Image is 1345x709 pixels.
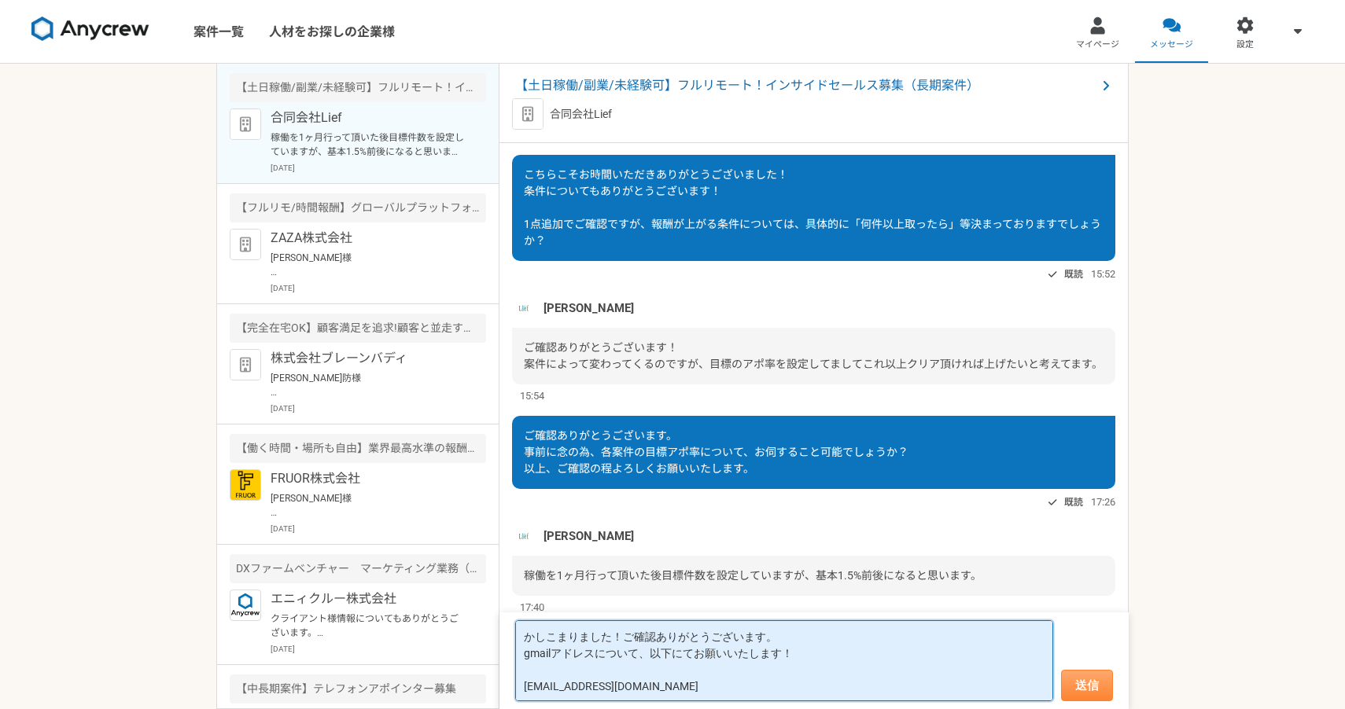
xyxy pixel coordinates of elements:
img: 8DqYSo04kwAAAAASUVORK5CYII= [31,17,149,42]
span: 既読 [1064,265,1083,284]
textarea: かしこまりました！ご確認ありがとうございます。 gmailアドレスについて、以下にてお願いいたします！ [EMAIL_ADDRESS][DOMAIN_NAME] [515,620,1053,701]
span: 【土日稼働/副業/未経験可】フルリモート！インサイドセールス募集（長期案件） [515,76,1096,95]
span: 15:54 [520,388,544,403]
img: default_org_logo-42cde973f59100197ec2c8e796e4974ac8490bb5b08a0eb061ff975e4574aa76.png [512,98,544,130]
p: 稼働を1ヶ月行って頂いた後目標件数を設定していますが、基本1.5%前後になると思います。 [271,130,465,159]
div: 【中長期案件】テレフォンアポインター募集 [230,674,486,703]
img: unnamed.png [512,524,536,548]
span: [PERSON_NAME] [544,527,634,545]
p: ZAZA株式会社 [271,229,465,248]
p: [PERSON_NAME]様 お世話になっております。[PERSON_NAME]防です。 リンクの送付ありがとうございます。 こちらこそお話しできること楽しみにしております。 [PERSON_N... [271,251,465,279]
div: 【土日稼働/副業/未経験可】フルリモート！インサイドセールス募集（長期案件） [230,73,486,102]
span: ご確認ありがとうございます。 事前に念の為、各案件の目標アポ率について、お伺すること可能でしょうか？ 以上、ご確認の程よろしくお願いいたします。 [524,429,908,475]
p: [DATE] [271,643,486,655]
p: [DATE] [271,282,486,294]
span: 17:26 [1091,494,1115,509]
p: [DATE] [271,162,486,174]
p: FRUOR株式会社 [271,469,465,488]
span: 既読 [1064,493,1083,512]
div: 【フルリモ/時間報酬】グローバルプラットフォームのカスタマーサクセス急募！ [230,193,486,222]
div: 【完全在宅OK】顧客満足を追求!顧客と並走するCS募集! [230,314,486,343]
span: マイページ [1076,39,1119,51]
p: [PERSON_NAME]防様 この度は数ある企業の中から弊社求人にご応募いただき誠にありがとうございます。 ブレーンバディ採用担当です。 誠に残念ではございますが、今回はご期待に添えない結果と... [271,371,465,399]
span: 17:40 [520,600,544,615]
div: DXファームベンチャー マーケティング業務（クリエイティブと施策実施サポート） [230,554,486,583]
img: default_org_logo-42cde973f59100197ec2c8e796e4974ac8490bb5b08a0eb061ff975e4574aa76.png [230,108,261,140]
p: エニィクルー株式会社 [271,590,465,608]
p: [DATE] [271,523,486,535]
span: 15:52 [1091,266,1115,281]
span: こちらこそお時間いただきありがとうございました！ 条件についてもありがとうございます！ 1点追加でご確認ですが、報酬が上がる条件については、具体的に「何件以上取ったら」等決まっておりますでしょうか？ [524,168,1101,247]
div: 【働く時間・場所も自由】業界最高水準の報酬率を誇るキャリアアドバイザーを募集！ [230,434,486,463]
p: 株式会社ブレーンバディ [271,349,465,368]
img: default_org_logo-42cde973f59100197ec2c8e796e4974ac8490bb5b08a0eb061ff975e4574aa76.png [230,349,261,380]
img: unnamed.png [512,296,536,320]
p: クライアント様情報についてもありがとうございます。 また動きございましたらご連絡お待ちしております。 [271,612,465,640]
span: 稼働を1ヶ月行って頂いた後目標件数を設定していますが、基本1.5%前後になると思います。 [524,569,982,582]
span: 設定 [1236,39,1254,51]
p: [DATE] [271,402,486,414]
img: FRUOR%E3%83%AD%E3%82%B3%E3%82%99.png [230,469,261,501]
img: logo_text_blue_01.png [230,590,261,621]
button: 送信 [1061,670,1113,701]
span: [PERSON_NAME] [544,299,634,317]
p: [PERSON_NAME]様 お世話になります。[PERSON_NAME]防です。 ご連絡ありがとうございます。 日程について、以下にて調整させていただきました。 [DATE] 17:00 - ... [271,491,465,520]
span: メッセージ [1150,39,1193,51]
p: 合同会社Lief [271,108,465,127]
span: ご確認ありがとうございます！ 案件によって変わってくるのですが、目標のアポ率を設定してましてこれ以上クリア頂ければ上げたいと考えてます。 [524,341,1103,370]
p: 合同会社Lief [550,106,612,123]
img: default_org_logo-42cde973f59100197ec2c8e796e4974ac8490bb5b08a0eb061ff975e4574aa76.png [230,229,261,260]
